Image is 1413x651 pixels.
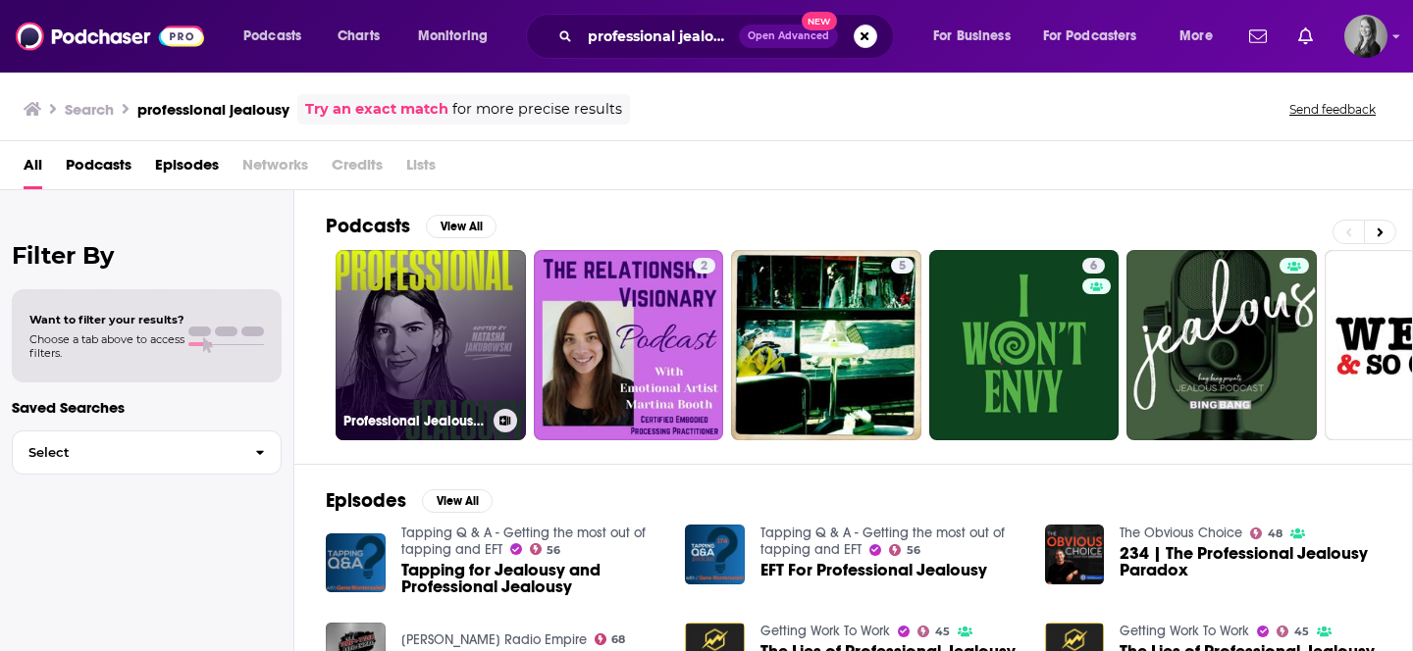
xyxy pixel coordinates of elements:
a: 6 [1082,258,1105,274]
a: 6 [929,250,1120,440]
a: 45 [917,626,950,637]
a: Todd N Tyler Radio Empire [401,631,587,648]
button: open menu [919,21,1035,52]
button: View All [422,489,493,513]
span: Credits [332,149,383,189]
img: User Profile [1344,15,1387,58]
button: View All [426,215,497,238]
div: Search podcasts, credits, & more... [545,14,913,59]
span: 45 [1294,627,1309,636]
h2: Episodes [326,488,406,513]
span: Charts [338,23,380,50]
a: 2 [693,258,715,274]
a: 48 [1250,527,1282,539]
button: Send feedback [1283,101,1382,118]
img: EFT For Professional Jealousy [685,525,745,584]
span: 6 [1090,257,1097,276]
span: Monitoring [418,23,488,50]
a: Podcasts [66,149,131,189]
span: 56 [547,546,560,555]
button: Select [12,430,282,475]
span: for more precise results [452,98,622,121]
span: 2 [701,257,707,276]
a: Tapping Q & A - Getting the most out of tapping and EFT [760,525,1005,558]
span: 48 [1268,529,1282,538]
a: 56 [530,543,561,555]
h2: Podcasts [326,214,410,238]
h3: professional jealousy [137,100,289,119]
a: 45 [1277,626,1309,637]
a: 5 [731,250,921,440]
h3: Search [65,100,114,119]
span: For Business [933,23,1011,50]
img: Tapping for Jealousy and Professional Jealousy [326,533,386,593]
a: 5 [891,258,914,274]
button: Show profile menu [1344,15,1387,58]
p: Saved Searches [12,398,282,417]
button: Open AdvancedNew [739,25,838,48]
a: 2 [534,250,724,440]
span: More [1179,23,1213,50]
span: Logged in as katieTBG [1344,15,1387,58]
h3: Professional Jealousy Podcast [343,413,486,429]
a: Tapping for Jealousy and Professional Jealousy [401,562,662,595]
a: EpisodesView All [326,488,493,513]
button: open menu [1030,21,1166,52]
span: 45 [935,627,950,636]
span: 56 [907,546,920,555]
a: PodcastsView All [326,214,497,238]
a: 234 | The Professional Jealousy Paradox [1120,545,1381,578]
a: Show notifications dropdown [1290,20,1321,53]
span: Choose a tab above to access filters. [29,332,184,360]
span: Lists [406,149,436,189]
a: Show notifications dropdown [1241,20,1275,53]
button: open menu [404,21,513,52]
span: Podcasts [243,23,301,50]
button: open menu [230,21,327,52]
input: Search podcasts, credits, & more... [580,21,739,52]
a: EFT For Professional Jealousy [760,562,987,578]
span: 5 [899,257,906,276]
a: The Obvious Choice [1120,525,1242,541]
a: Tapping Q & A - Getting the most out of tapping and EFT [401,525,646,558]
a: 68 [595,633,626,645]
a: Try an exact match [305,98,448,121]
a: 56 [889,544,920,556]
a: Getting Work To Work [760,623,890,639]
span: For Podcasters [1043,23,1137,50]
a: Getting Work To Work [1120,623,1249,639]
img: Podchaser - Follow, Share and Rate Podcasts [16,18,204,55]
a: Episodes [155,149,219,189]
a: Charts [325,21,392,52]
span: 68 [611,635,625,644]
span: Networks [242,149,308,189]
span: Open Advanced [748,31,829,41]
h2: Filter By [12,241,282,270]
a: Professional Jealousy Podcast [336,250,526,440]
span: Want to filter your results? [29,313,184,326]
span: Select [13,446,239,459]
a: All [24,149,42,189]
button: open menu [1166,21,1237,52]
img: 234 | The Professional Jealousy Paradox [1045,525,1105,584]
span: New [802,12,837,30]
